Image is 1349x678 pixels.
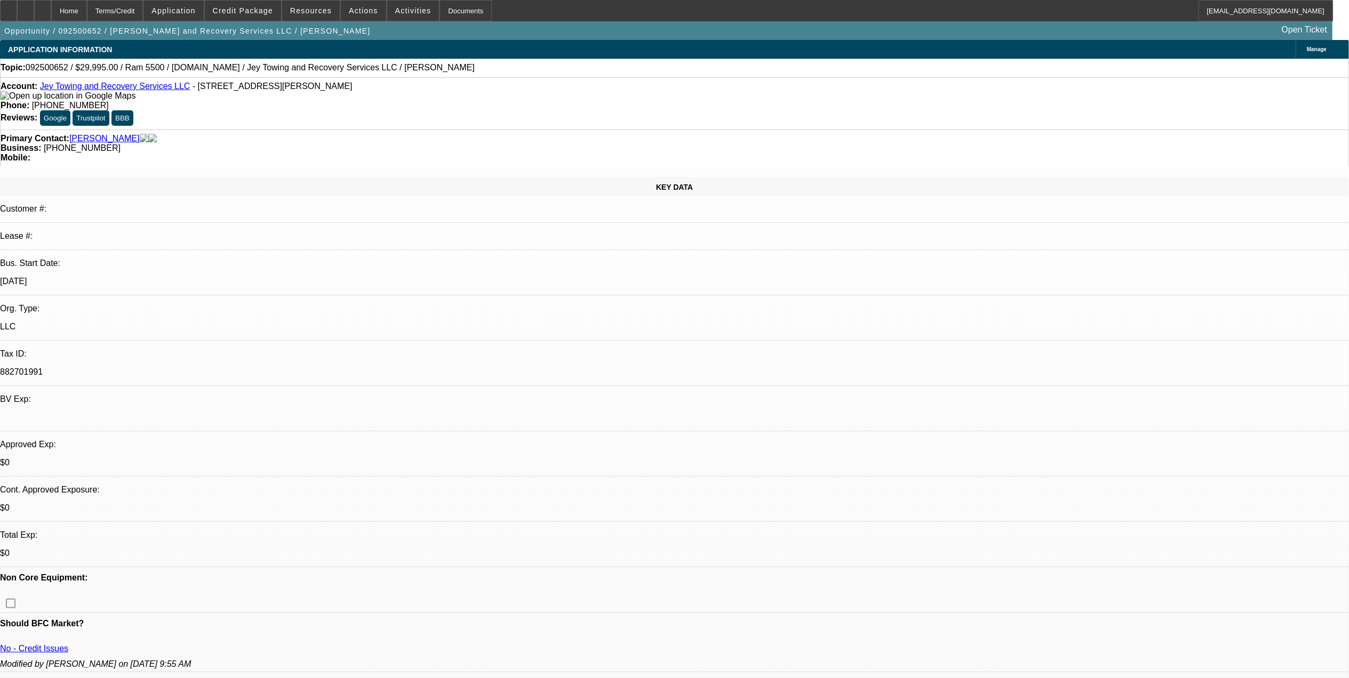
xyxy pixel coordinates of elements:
[1,91,135,101] img: Open up location in Google Maps
[1,143,41,152] strong: Business:
[193,82,353,91] span: - [STREET_ADDRESS][PERSON_NAME]
[1,113,37,122] strong: Reviews:
[40,110,70,126] button: Google
[395,6,432,15] span: Activities
[341,1,386,21] button: Actions
[1,134,69,143] strong: Primary Contact:
[387,1,440,21] button: Activities
[140,134,148,143] img: facebook-icon.png
[151,6,195,15] span: Application
[44,143,121,152] span: [PHONE_NUMBER]
[656,183,693,191] span: KEY DATA
[143,1,203,21] button: Application
[213,6,273,15] span: Credit Package
[69,134,140,143] a: [PERSON_NAME]
[349,6,378,15] span: Actions
[282,1,340,21] button: Resources
[148,134,157,143] img: linkedin-icon.png
[1,63,26,72] strong: Topic:
[73,110,109,126] button: Trustpilot
[1307,46,1327,52] span: Manage
[1,153,30,162] strong: Mobile:
[32,101,109,110] span: [PHONE_NUMBER]
[26,63,475,72] span: 092500652 / $29,995.00 / Ram 5500 / [DOMAIN_NAME] / Jey Towing and Recovery Services LLC / [PERSO...
[40,82,190,91] a: Jey Towing and Recovery Services LLC
[290,6,332,15] span: Resources
[205,1,281,21] button: Credit Package
[111,110,133,126] button: BBB
[1,82,37,91] strong: Account:
[1278,21,1331,39] a: Open Ticket
[1,101,29,110] strong: Phone:
[4,27,370,35] span: Opportunity / 092500652 / [PERSON_NAME] and Recovery Services LLC / [PERSON_NAME]
[8,45,112,54] span: APPLICATION INFORMATION
[1,91,135,100] a: View Google Maps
